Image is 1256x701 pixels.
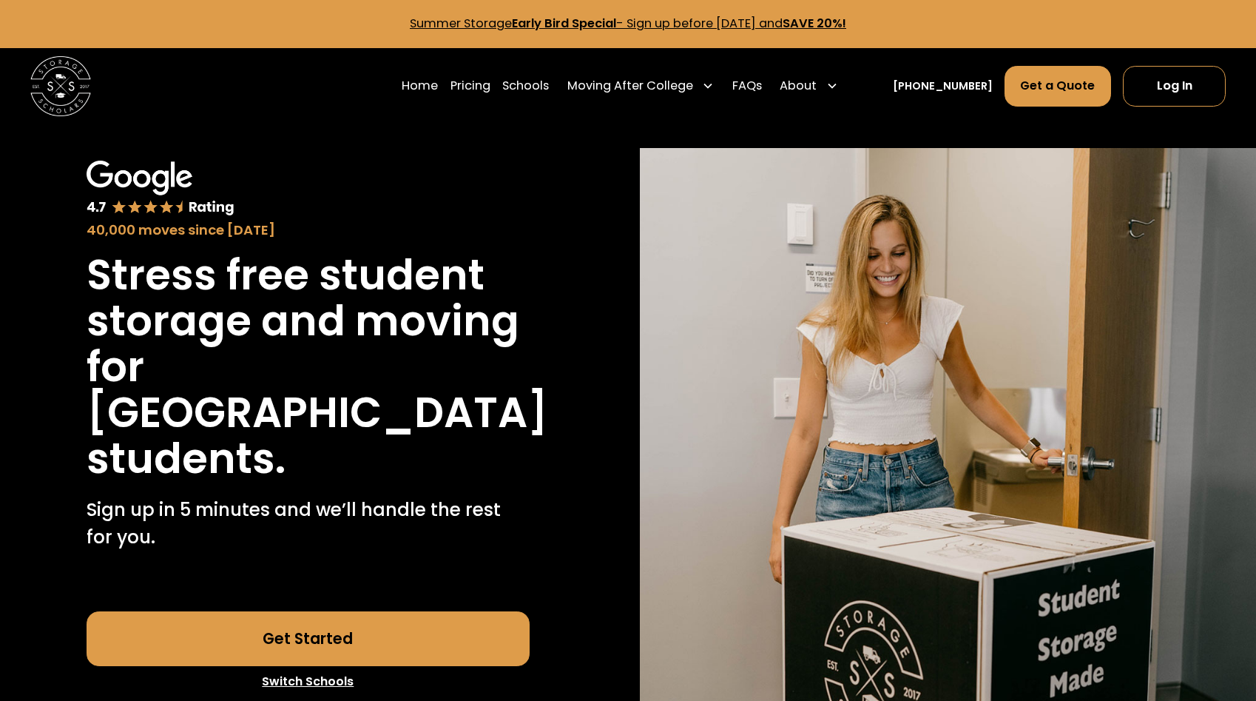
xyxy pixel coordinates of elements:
strong: SAVE 20%! [783,15,846,32]
div: About [780,77,817,95]
img: Google 4.7 star rating [87,161,234,218]
div: 40,000 moves since [DATE] [87,220,530,241]
h1: [GEOGRAPHIC_DATA] [87,390,548,436]
div: Moving After College [567,77,693,95]
a: Home [402,65,438,107]
strong: Early Bird Special [512,15,616,32]
a: FAQs [732,65,762,107]
h1: students. [87,436,286,482]
a: Switch Schools [87,666,530,697]
a: Get a Quote [1005,66,1111,107]
a: Get Started [87,611,530,666]
a: home [30,56,91,117]
a: Schools [502,65,549,107]
a: Pricing [450,65,490,107]
img: Storage Scholars main logo [30,56,91,117]
div: Moving After College [561,65,720,107]
a: Summer StorageEarly Bird Special- Sign up before [DATE] andSAVE 20%! [410,15,846,32]
a: Log In [1123,66,1226,107]
a: [PHONE_NUMBER] [893,78,993,94]
div: About [774,65,844,107]
p: Sign up in 5 minutes and we’ll handle the rest for you. [87,497,530,551]
h1: Stress free student storage and moving for [87,252,530,390]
